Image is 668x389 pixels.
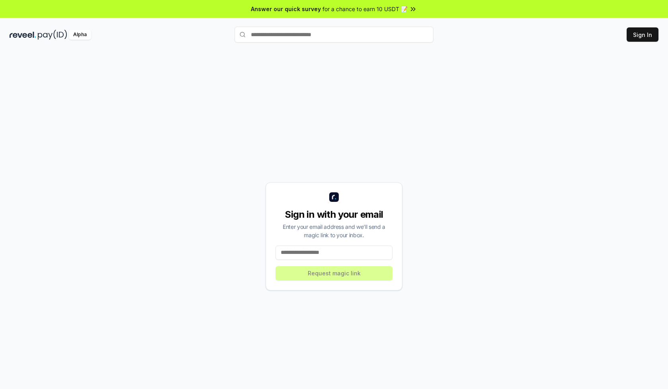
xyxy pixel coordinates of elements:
[322,5,408,13] span: for a chance to earn 10 USDT 📝
[38,30,67,40] img: pay_id
[627,27,658,42] button: Sign In
[251,5,321,13] span: Answer our quick survey
[69,30,91,40] div: Alpha
[276,223,392,239] div: Enter your email address and we’ll send a magic link to your inbox.
[276,208,392,221] div: Sign in with your email
[10,30,36,40] img: reveel_dark
[329,192,339,202] img: logo_small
